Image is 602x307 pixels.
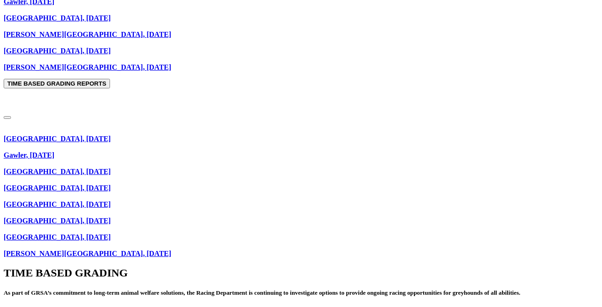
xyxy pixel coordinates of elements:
[4,184,111,192] a: [GEOGRAPHIC_DATA], [DATE]
[4,63,171,71] a: [PERSON_NAME][GEOGRAPHIC_DATA], [DATE]
[4,233,111,241] a: [GEOGRAPHIC_DATA], [DATE]
[4,31,171,38] a: [PERSON_NAME][GEOGRAPHIC_DATA], [DATE]
[4,151,54,159] a: Gawler, [DATE]
[4,135,111,143] a: [GEOGRAPHIC_DATA], [DATE]
[4,200,111,208] a: [GEOGRAPHIC_DATA], [DATE]
[4,250,171,257] a: [PERSON_NAME][GEOGRAPHIC_DATA], [DATE]
[4,168,111,175] a: [GEOGRAPHIC_DATA], [DATE]
[4,267,598,279] h2: TIME BASED GRADING
[4,79,110,88] button: TIME BASED GRADING REPORTS
[4,47,111,55] a: [GEOGRAPHIC_DATA], [DATE]
[4,289,520,296] strong: As part of GRSA’s commitment to long-term animal welfare solutions, the Racing Department is cont...
[4,217,111,225] a: [GEOGRAPHIC_DATA], [DATE]
[7,80,106,87] strong: TIME BASED GRADING REPORTS
[4,14,111,22] a: [GEOGRAPHIC_DATA], [DATE]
